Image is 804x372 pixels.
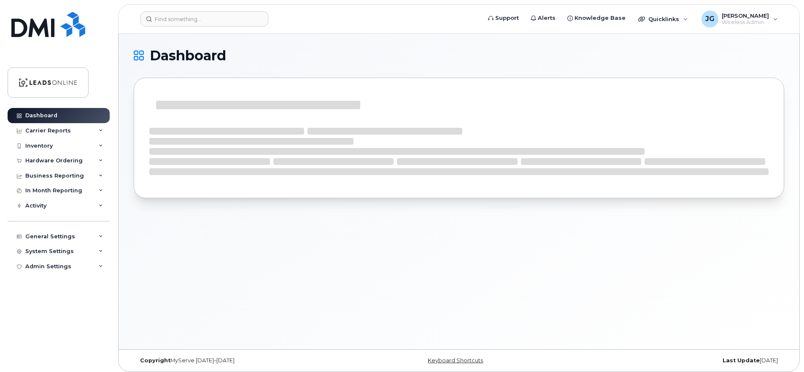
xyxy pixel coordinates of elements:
[567,357,784,364] div: [DATE]
[134,357,351,364] div: MyServe [DATE]–[DATE]
[428,357,483,364] a: Keyboard Shortcuts
[723,357,760,364] strong: Last Update
[150,49,226,62] span: Dashboard
[140,357,170,364] strong: Copyright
